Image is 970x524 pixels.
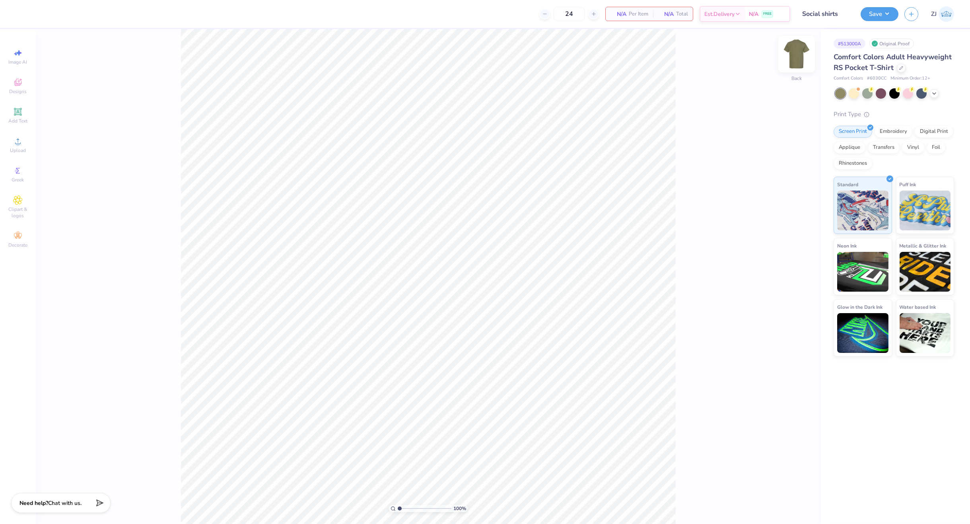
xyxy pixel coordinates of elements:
[927,142,945,154] div: Foil
[867,75,886,82] span: # 6030CC
[554,7,585,21] input: – –
[453,505,466,512] span: 100 %
[10,147,26,154] span: Upload
[931,6,954,22] a: ZJ
[890,75,930,82] span: Minimum Order: 12 +
[763,11,772,17] span: FREE
[939,6,954,22] img: Zhor Junavee Antocan
[837,252,888,292] img: Neon Ink
[868,142,900,154] div: Transfers
[676,10,688,18] span: Total
[900,191,951,230] img: Puff Ink
[834,126,872,138] div: Screen Print
[9,88,27,95] span: Designs
[834,110,954,119] div: Print Type
[900,303,936,311] span: Water based Ink
[900,313,951,353] img: Water based Ink
[834,158,872,169] div: Rhinestones
[869,39,914,49] div: Original Proof
[837,313,888,353] img: Glow in the Dark Ink
[704,10,735,18] span: Est. Delivery
[834,39,865,49] div: # 513000A
[12,177,24,183] span: Greek
[900,180,916,189] span: Puff Ink
[749,10,758,18] span: N/A
[834,142,865,154] div: Applique
[48,499,82,507] span: Chat with us.
[629,10,648,18] span: Per Item
[8,118,27,124] span: Add Text
[610,10,626,18] span: N/A
[900,242,947,250] span: Metallic & Glitter Ink
[19,499,48,507] strong: Need help?
[837,191,888,230] img: Standard
[837,303,883,311] span: Glow in the Dark Ink
[834,75,863,82] span: Comfort Colors
[4,206,32,219] span: Clipart & logos
[931,10,937,19] span: ZJ
[900,252,951,292] img: Metallic & Glitter Ink
[834,52,952,72] span: Comfort Colors Adult Heavyweight RS Pocket T-Shirt
[9,59,27,65] span: Image AI
[875,126,912,138] div: Embroidery
[8,242,27,248] span: Decorate
[781,38,813,70] img: Back
[791,75,802,82] div: Back
[902,142,924,154] div: Vinyl
[837,242,857,250] span: Neon Ink
[837,180,858,189] span: Standard
[658,10,674,18] span: N/A
[915,126,953,138] div: Digital Print
[861,7,898,21] button: Save
[796,6,855,22] input: Untitled Design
